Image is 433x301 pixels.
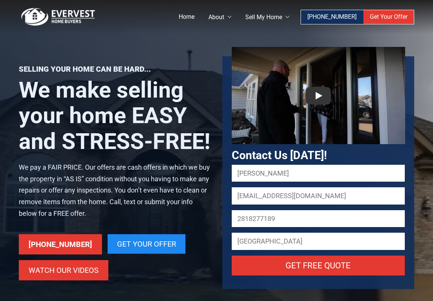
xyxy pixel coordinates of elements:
[307,13,357,20] span: [PHONE_NUMBER]
[19,260,108,280] a: Watch Our Videos
[232,187,405,204] input: Email Address
[201,10,238,24] a: About
[19,8,98,26] img: logo.png
[301,10,363,24] a: [PHONE_NUMBER]
[172,10,201,24] a: Home
[19,234,102,254] a: [PHONE_NUMBER]
[363,10,414,24] a: Get Your Offer
[232,256,405,275] input: Get Free Quote
[19,162,211,219] p: We pay a FAIR PRICE. Our offers are cash offers in which we buy the property in “AS IS” condition...
[232,165,405,284] form: Contact form
[29,240,92,249] span: [PHONE_NUMBER]
[19,77,211,154] h1: We make selling your home EASY and STRESS-FREE!
[232,165,405,182] input: Name *
[19,65,211,74] p: Selling your home can be hard...
[232,149,405,162] h3: Contact Us [DATE]!
[238,10,296,24] a: Sell My Home
[108,234,185,254] a: Get Your Offer
[232,233,405,250] input: Property Address *
[232,210,405,227] input: Phone Number *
